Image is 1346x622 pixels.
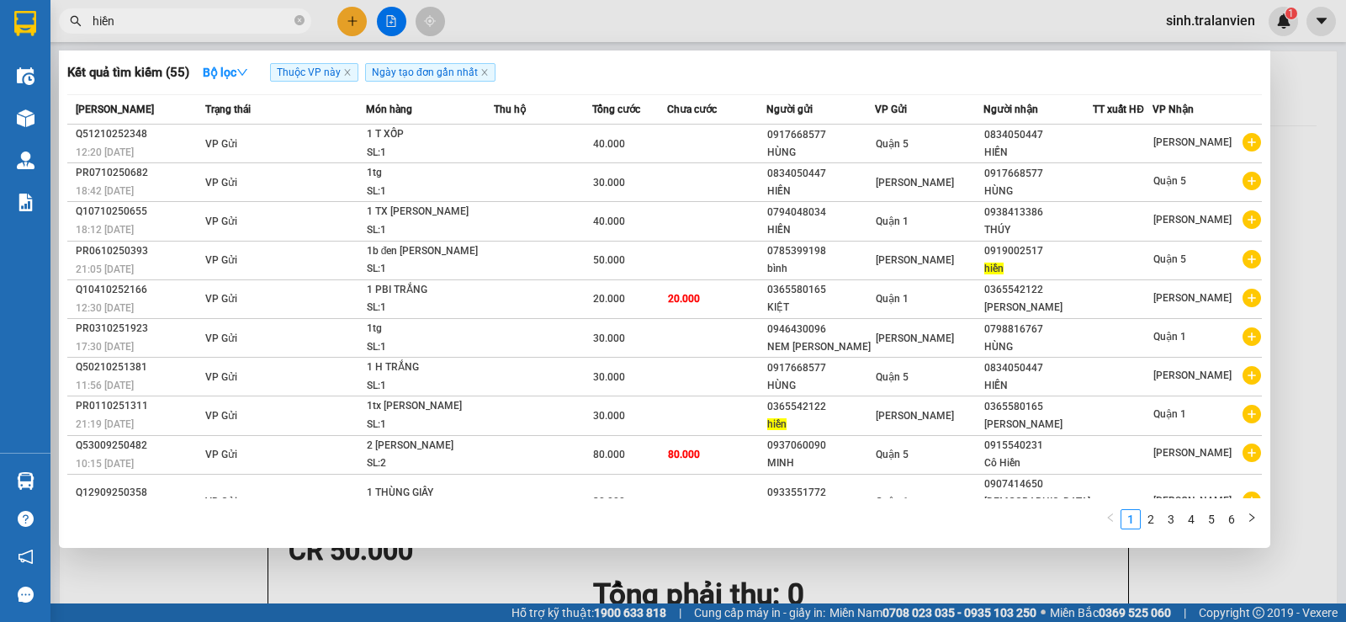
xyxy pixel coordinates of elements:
[984,263,1004,274] span: hiền
[183,21,223,61] img: logo.jpg
[1182,510,1200,529] a: 4
[1093,104,1144,115] span: TT xuất HĐ
[17,194,34,211] img: solution-icon
[984,242,1092,260] div: 0919002517
[1153,136,1232,148] span: [PERSON_NAME]
[294,13,305,29] span: close-circle
[1161,509,1181,529] li: 3
[1153,447,1232,459] span: [PERSON_NAME]
[1243,210,1261,229] span: plus-circle
[1121,510,1140,529] a: 1
[205,215,237,227] span: VP Gửi
[767,221,874,239] div: HIỀN
[984,165,1092,183] div: 0917668577
[767,359,874,377] div: 0917668577
[367,281,493,300] div: 1 PBI TRẮNG
[1153,292,1232,304] span: [PERSON_NAME]
[1243,250,1261,268] span: plus-circle
[766,104,813,115] span: Người gửi
[1242,509,1262,529] button: right
[17,152,34,169] img: warehouse-icon
[1153,253,1186,265] span: Quận 5
[205,332,237,344] span: VP Gửi
[984,455,1092,472] div: Cô Hiền
[984,281,1092,299] div: 0365542122
[1243,405,1261,423] span: plus-circle
[76,185,134,197] span: 18:42 [DATE]
[367,437,493,455] div: 2 [PERSON_NAME]
[76,242,200,260] div: PR0610250393
[17,67,34,85] img: warehouse-icon
[205,104,251,115] span: Trạng thái
[1243,172,1261,190] span: plus-circle
[76,397,200,415] div: PR0110251311
[876,332,954,344] span: [PERSON_NAME]
[103,24,167,191] b: Trà Lan Viên - Gửi khách hàng
[984,221,1092,239] div: THÚY
[876,177,954,189] span: [PERSON_NAME]
[367,338,493,357] div: SL: 1
[203,66,248,79] strong: Bộ lọc
[367,144,493,162] div: SL: 1
[1121,509,1141,529] li: 1
[767,183,874,200] div: HIỀN
[76,484,200,502] div: Q12909250358
[1221,509,1242,529] li: 6
[367,260,493,279] div: SL: 1
[984,299,1092,316] div: [PERSON_NAME]
[1243,492,1261,510] span: plus-circle
[1243,327,1261,346] span: plus-circle
[983,104,1038,115] span: Người nhận
[767,418,787,430] span: hiền
[205,254,237,266] span: VP Gửi
[668,293,700,305] span: 20.000
[141,64,231,77] b: [DOMAIN_NAME]
[76,458,134,470] span: 10:15 [DATE]
[1162,510,1180,529] a: 3
[767,338,874,356] div: NEM [PERSON_NAME]
[76,302,134,314] span: 12:30 [DATE]
[1243,289,1261,307] span: plus-circle
[592,104,640,115] span: Tổng cước
[984,321,1092,338] div: 0798816767
[76,125,200,143] div: Q51210252348
[876,254,954,266] span: [PERSON_NAME]
[1243,366,1261,385] span: plus-circle
[1105,513,1115,523] span: left
[294,15,305,25] span: close-circle
[76,341,134,353] span: 17:30 [DATE]
[1153,175,1186,187] span: Quận 5
[205,496,237,508] span: VP Gửi
[367,397,493,416] div: 1tx [PERSON_NAME]
[17,109,34,127] img: warehouse-icon
[767,126,874,144] div: 0917668577
[76,203,200,221] div: Q10710250655
[1153,214,1232,226] span: [PERSON_NAME]
[767,398,874,416] div: 0365542122
[1181,509,1201,529] li: 4
[876,138,909,150] span: Quận 5
[367,203,493,221] div: 1 TX [PERSON_NAME]
[593,410,625,422] span: 30.000
[767,299,874,316] div: KIỆT
[367,455,493,473] div: SL: 2
[593,293,625,305] span: 20.000
[76,359,200,376] div: Q50210251381
[76,224,134,236] span: 18:12 [DATE]
[76,104,154,115] span: [PERSON_NAME]
[767,242,874,260] div: 0785399198
[70,15,82,27] span: search
[876,410,954,422] span: [PERSON_NAME]
[667,104,717,115] span: Chưa cước
[876,293,909,305] span: Quận 1
[367,183,493,201] div: SL: 1
[1243,444,1261,462] span: plus-circle
[1201,509,1221,529] li: 5
[984,144,1092,162] div: HIỀN
[205,138,237,150] span: VP Gửi
[1100,509,1121,529] button: left
[767,165,874,183] div: 0834050447
[76,281,200,299] div: Q10410252166
[494,104,526,115] span: Thu hộ
[984,398,1092,416] div: 0365580165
